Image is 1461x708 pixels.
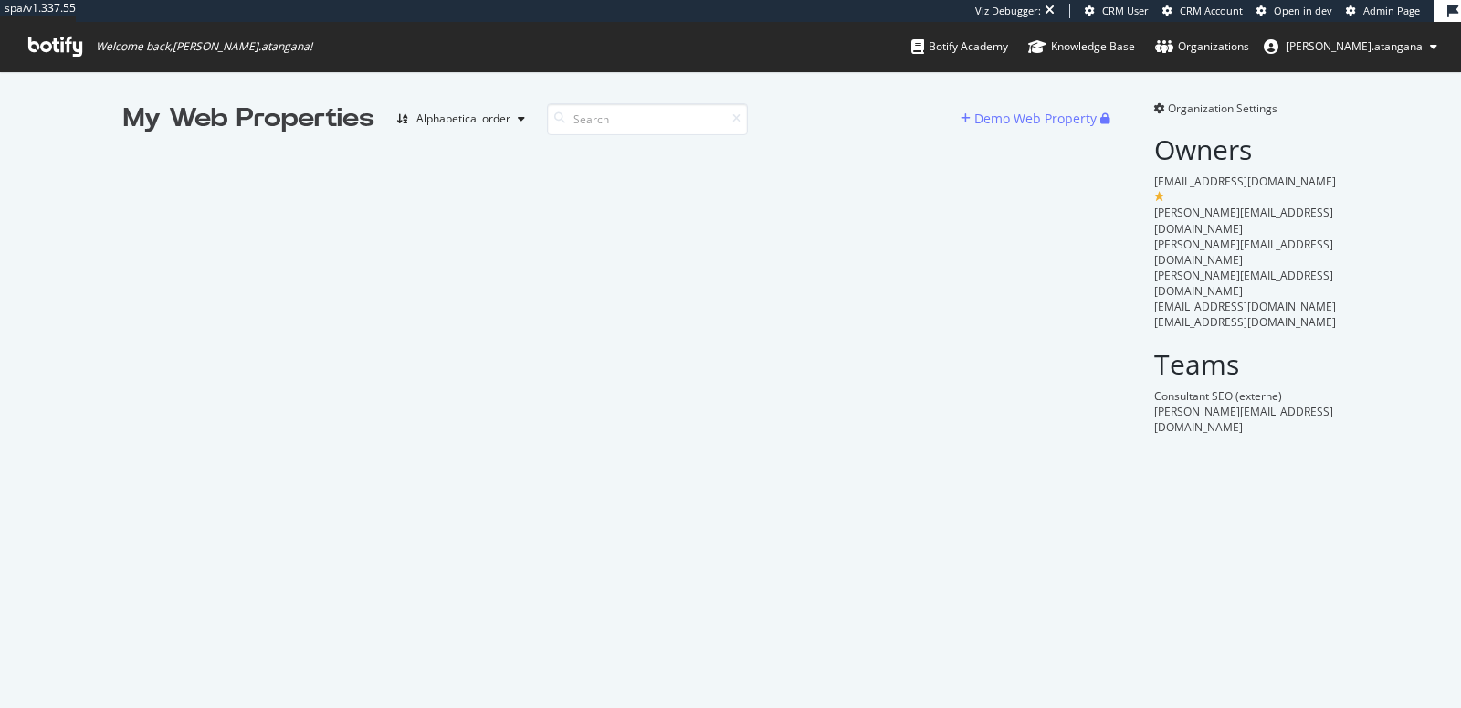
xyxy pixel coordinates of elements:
[1155,22,1249,71] a: Organizations
[1154,205,1333,236] span: [PERSON_NAME][EMAIL_ADDRESS][DOMAIN_NAME]
[1154,349,1338,379] h2: Teams
[975,4,1041,18] div: Viz Debugger:
[1085,4,1149,18] a: CRM User
[1154,299,1336,314] span: [EMAIL_ADDRESS][DOMAIN_NAME]
[1168,100,1277,116] span: Organization Settings
[1154,174,1336,189] span: [EMAIL_ADDRESS][DOMAIN_NAME]
[1154,314,1336,330] span: [EMAIL_ADDRESS][DOMAIN_NAME]
[961,111,1100,126] a: Demo Web Property
[1155,37,1249,56] div: Organizations
[547,103,748,135] input: Search
[1162,4,1243,18] a: CRM Account
[1180,4,1243,17] span: CRM Account
[96,39,312,54] span: Welcome back, [PERSON_NAME].atangana !
[1154,268,1333,299] span: [PERSON_NAME][EMAIL_ADDRESS][DOMAIN_NAME]
[1102,4,1149,17] span: CRM User
[1346,4,1420,18] a: Admin Page
[123,100,374,137] div: My Web Properties
[974,110,1097,128] div: Demo Web Property
[961,104,1100,133] button: Demo Web Property
[1274,4,1332,17] span: Open in dev
[389,104,532,133] button: Alphabetical order
[1286,38,1423,54] span: renaud.atangana
[1249,32,1452,61] button: [PERSON_NAME].atangana
[416,113,510,124] div: Alphabetical order
[911,22,1008,71] a: Botify Academy
[1154,134,1338,164] h2: Owners
[1154,404,1333,435] span: [PERSON_NAME][EMAIL_ADDRESS][DOMAIN_NAME]
[1256,4,1332,18] a: Open in dev
[1028,37,1135,56] div: Knowledge Base
[1363,4,1420,17] span: Admin Page
[1028,22,1135,71] a: Knowledge Base
[1154,388,1338,404] div: Consultant SEO (externe)
[1154,237,1333,268] span: [PERSON_NAME][EMAIL_ADDRESS][DOMAIN_NAME]
[911,37,1008,56] div: Botify Academy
